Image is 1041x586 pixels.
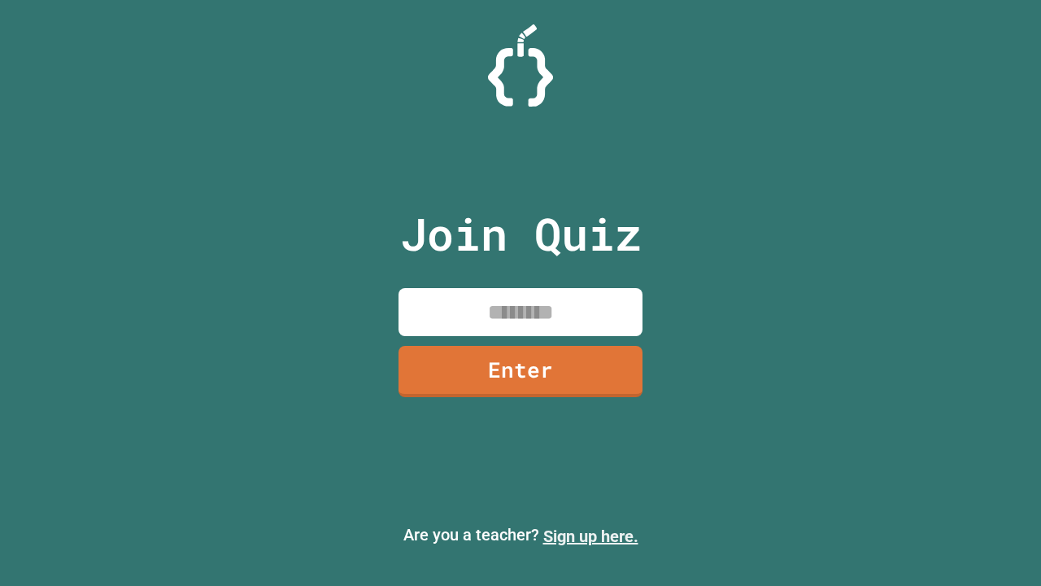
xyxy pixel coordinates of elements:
p: Are you a teacher? [13,523,1028,549]
img: Logo.svg [488,24,553,107]
a: Enter [399,346,642,397]
iframe: chat widget [906,450,1025,519]
iframe: chat widget [973,521,1025,570]
p: Join Quiz [400,200,642,268]
a: Sign up here. [543,527,638,546]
